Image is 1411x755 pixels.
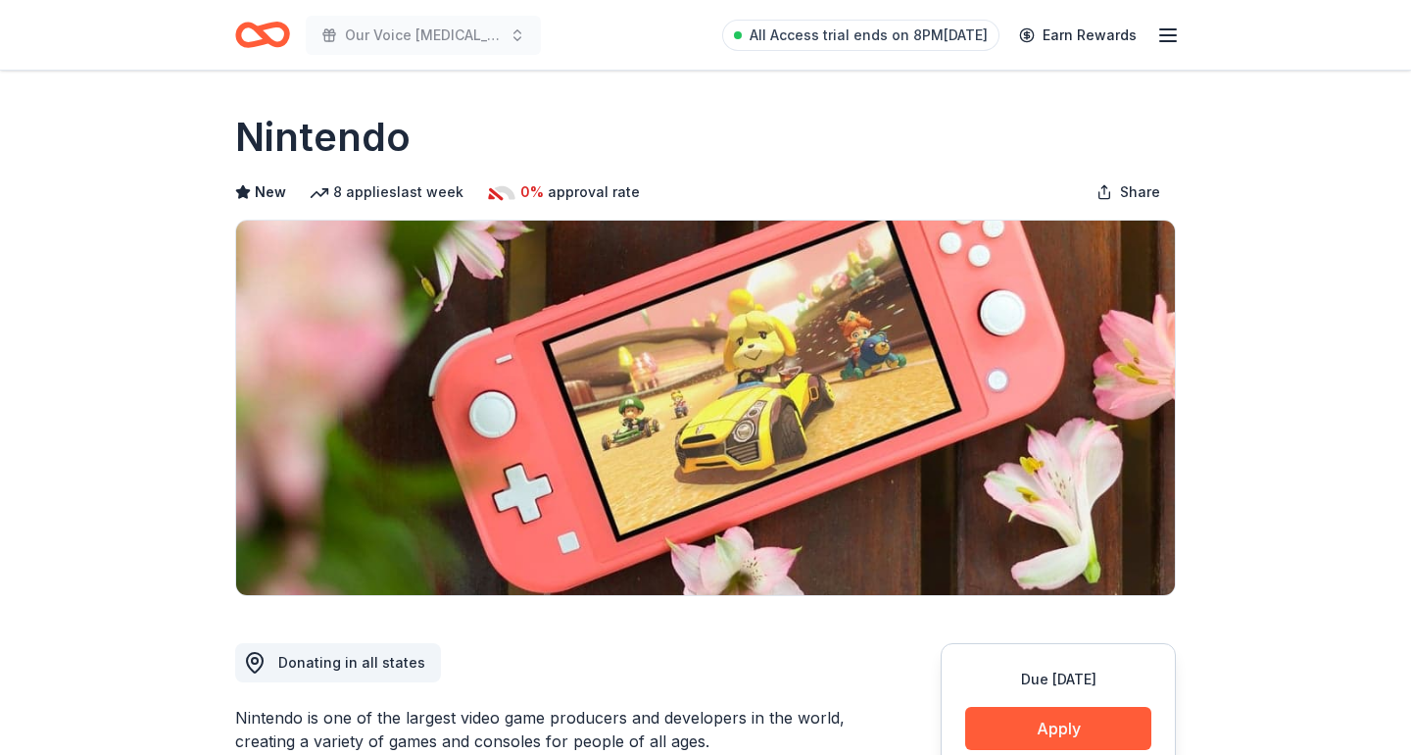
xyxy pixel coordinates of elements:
[1081,173,1176,212] button: Share
[310,180,463,204] div: 8 applies last week
[235,706,847,753] div: Nintendo is one of the largest video game producers and developers in the world, creating a varie...
[235,110,411,165] h1: Nintendo
[965,707,1151,750] button: Apply
[722,20,999,51] a: All Access trial ends on 8PM[DATE]
[1120,180,1160,204] span: Share
[965,668,1151,691] div: Due [DATE]
[236,221,1175,595] img: Image for Nintendo
[235,12,290,58] a: Home
[278,654,425,671] span: Donating in all states
[520,180,544,204] span: 0%
[306,16,541,55] button: Our Voice [MEDICAL_DATA] 101 Fundraiser
[345,24,502,47] span: Our Voice [MEDICAL_DATA] 101 Fundraiser
[750,24,988,47] span: All Access trial ends on 8PM[DATE]
[255,180,286,204] span: New
[1007,18,1148,53] a: Earn Rewards
[548,180,640,204] span: approval rate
